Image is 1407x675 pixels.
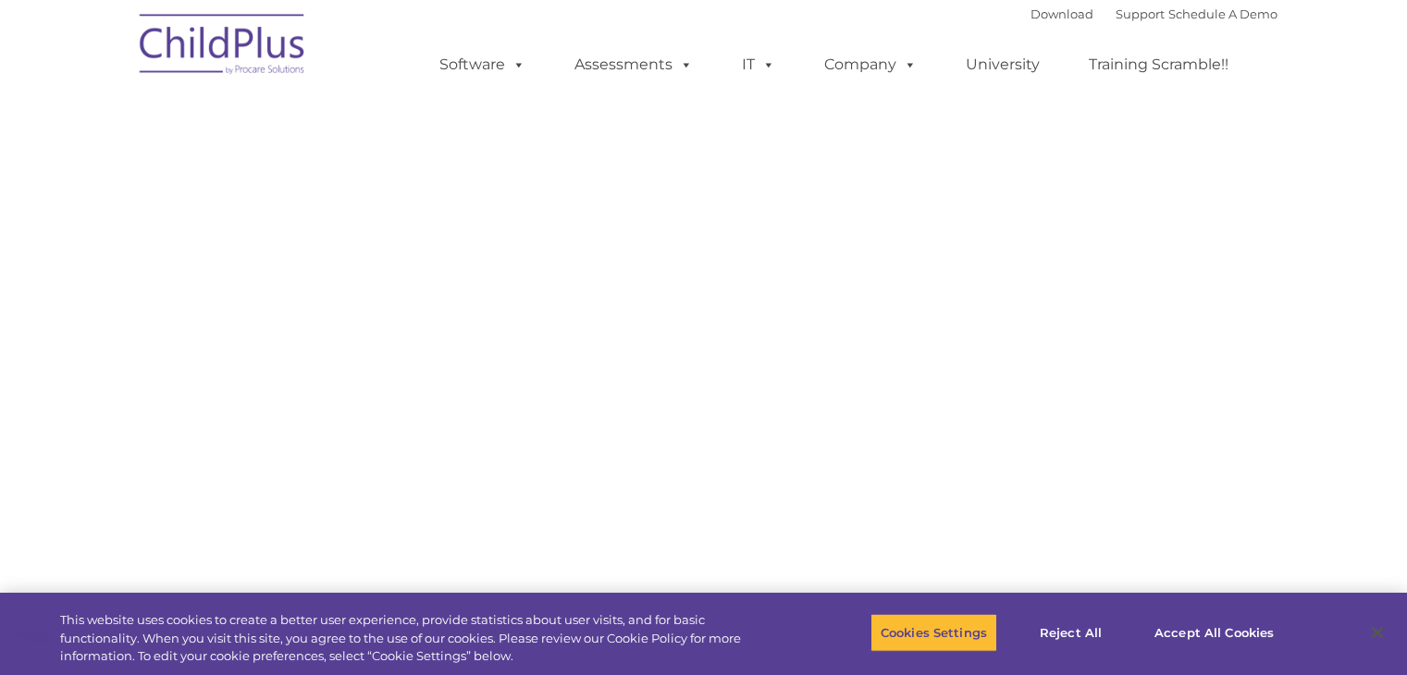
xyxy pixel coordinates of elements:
[1144,613,1284,652] button: Accept All Cookies
[1116,6,1165,21] a: Support
[806,46,935,83] a: Company
[723,46,794,83] a: IT
[421,46,544,83] a: Software
[130,1,315,93] img: ChildPlus by Procare Solutions
[1013,613,1129,652] button: Reject All
[947,46,1058,83] a: University
[556,46,711,83] a: Assessments
[1168,6,1277,21] a: Schedule A Demo
[870,613,997,652] button: Cookies Settings
[1357,612,1398,653] button: Close
[1070,46,1247,83] a: Training Scramble!!
[1031,6,1277,21] font: |
[60,611,774,666] div: This website uses cookies to create a better user experience, provide statistics about user visit...
[1031,6,1093,21] a: Download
